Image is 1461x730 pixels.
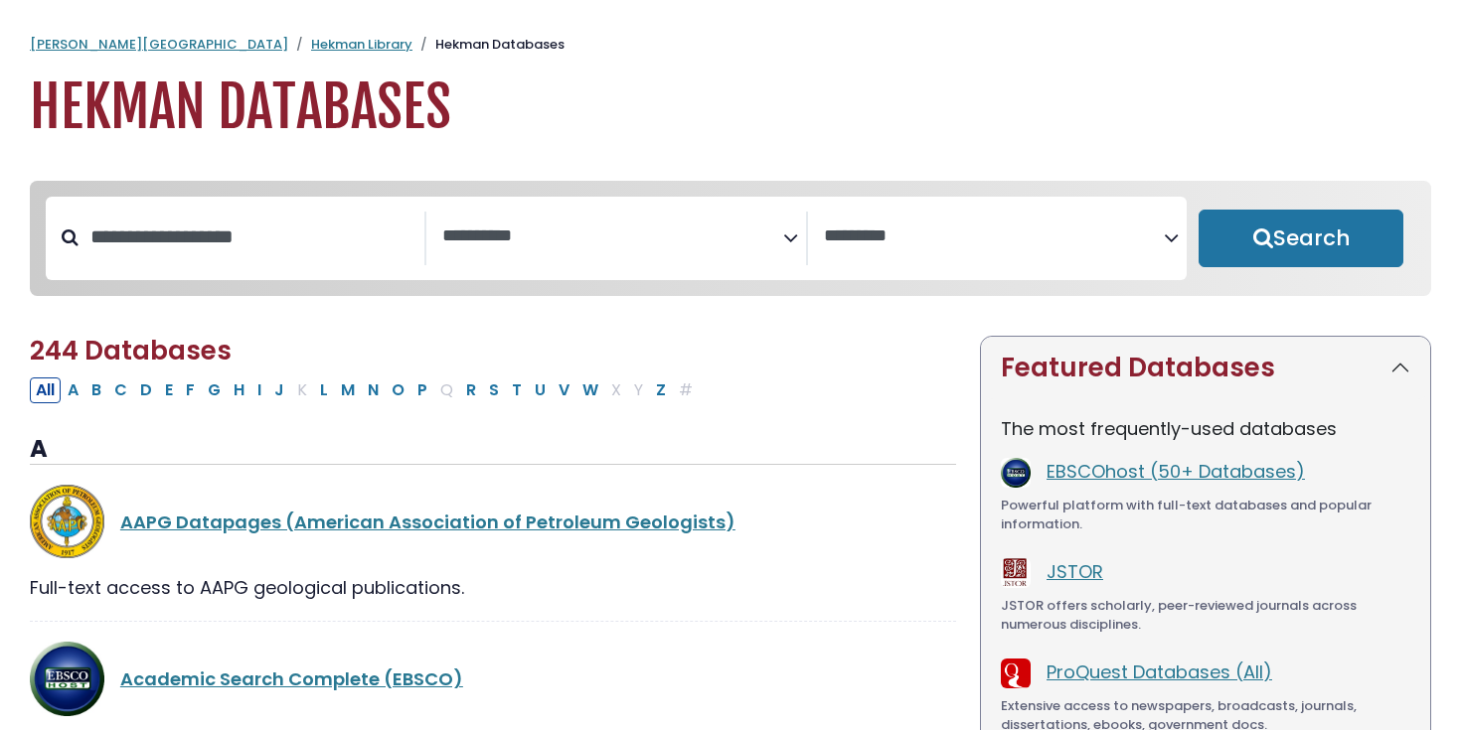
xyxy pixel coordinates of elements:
[1001,496,1410,534] div: Powerful platform with full-text databases and popular information.
[228,377,250,403] button: Filter Results H
[411,377,433,403] button: Filter Results P
[335,377,361,403] button: Filter Results M
[159,377,179,403] button: Filter Results E
[1047,659,1272,684] a: ProQuest Databases (All)
[650,377,672,403] button: Filter Results Z
[1199,210,1403,267] button: Submit for Search Results
[30,377,61,403] button: All
[1001,596,1410,635] div: JSTOR offers scholarly, peer-reviewed journals across numerous disciplines.
[506,377,528,403] button: Filter Results T
[314,377,334,403] button: Filter Results L
[386,377,410,403] button: Filter Results O
[134,377,158,403] button: Filter Results D
[1047,459,1305,484] a: EBSCOhost (50+ Databases)
[483,377,505,403] button: Filter Results S
[62,377,84,403] button: Filter Results A
[442,226,782,247] textarea: Search
[251,377,267,403] button: Filter Results I
[180,377,201,403] button: Filter Results F
[120,510,735,534] a: AAPG Datapages (American Association of Petroleum Geologists)
[85,377,107,403] button: Filter Results B
[460,377,482,403] button: Filter Results R
[108,377,133,403] button: Filter Results C
[1047,559,1103,584] a: JSTOR
[30,35,1431,55] nav: breadcrumb
[1001,415,1410,442] p: The most frequently-used databases
[529,377,552,403] button: Filter Results U
[824,226,1164,247] textarea: Search
[30,333,232,368] span: 244 Databases
[553,377,575,403] button: Filter Results V
[120,666,463,691] a: Academic Search Complete (EBSCO)
[412,35,565,55] li: Hekman Databases
[30,435,956,465] h3: A
[30,74,1431,141] h1: Hekman Databases
[576,377,604,403] button: Filter Results W
[30,574,956,601] div: Full-text access to AAPG geological publications.
[362,377,385,403] button: Filter Results N
[202,377,227,403] button: Filter Results G
[79,220,424,253] input: Search database by title or keyword
[268,377,290,403] button: Filter Results J
[30,376,701,401] div: Alpha-list to filter by first letter of database name
[30,35,288,54] a: [PERSON_NAME][GEOGRAPHIC_DATA]
[981,337,1430,399] button: Featured Databases
[311,35,412,54] a: Hekman Library
[30,181,1431,296] nav: Search filters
